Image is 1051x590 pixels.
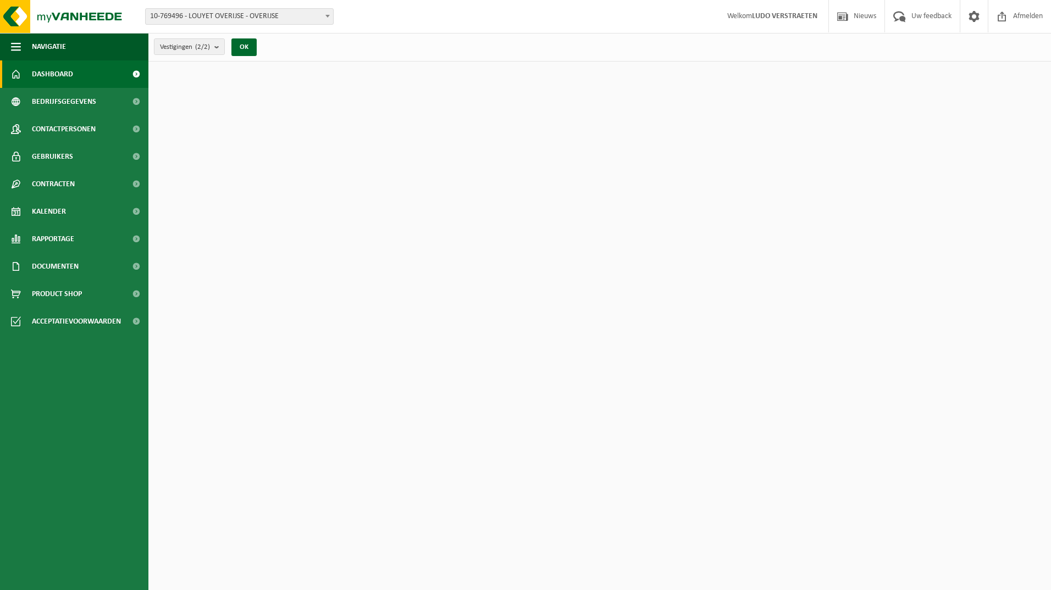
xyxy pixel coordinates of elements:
[146,9,333,24] span: 10-769496 - LOUYET OVERIJSE - OVERIJSE
[32,225,74,253] span: Rapportage
[32,280,82,308] span: Product Shop
[752,12,817,20] strong: LUDO VERSTRAETEN
[32,60,73,88] span: Dashboard
[32,115,96,143] span: Contactpersonen
[195,43,210,51] count: (2/2)
[32,253,79,280] span: Documenten
[32,143,73,170] span: Gebruikers
[32,88,96,115] span: Bedrijfsgegevens
[154,38,225,55] button: Vestigingen(2/2)
[160,39,210,55] span: Vestigingen
[32,308,121,335] span: Acceptatievoorwaarden
[32,33,66,60] span: Navigatie
[231,38,257,56] button: OK
[32,170,75,198] span: Contracten
[32,198,66,225] span: Kalender
[145,8,334,25] span: 10-769496 - LOUYET OVERIJSE - OVERIJSE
